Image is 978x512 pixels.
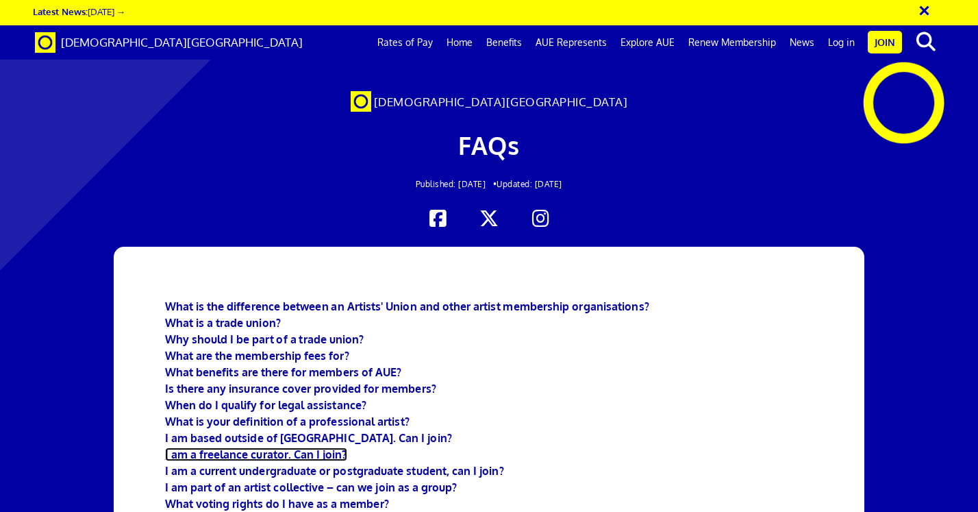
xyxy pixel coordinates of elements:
[374,95,628,109] span: [DEMOGRAPHIC_DATA][GEOGRAPHIC_DATA]
[529,25,614,60] a: AUE Represents
[33,5,125,17] a: Latest News:[DATE] →
[190,180,788,188] h2: Updated: [DATE]
[681,25,783,60] a: Renew Membership
[440,25,479,60] a: Home
[165,332,364,346] a: Why should I be part of a trade union?
[61,35,303,49] span: [DEMOGRAPHIC_DATA][GEOGRAPHIC_DATA]
[614,25,681,60] a: Explore AUE
[165,316,281,330] a: What is a trade union?
[165,448,347,461] a: I am a freelance curator. Can I join?
[458,130,519,160] span: FAQs
[416,179,497,189] span: Published: [DATE] •
[479,25,529,60] a: Benefits
[165,365,402,379] a: What benefits are there for members of AUE?
[25,25,313,60] a: Brand [DEMOGRAPHIC_DATA][GEOGRAPHIC_DATA]
[868,31,902,53] a: Join
[165,431,452,445] a: I am based outside of [GEOGRAPHIC_DATA]. Can I join?
[165,480,457,494] a: I am part of an artist collective – can we join as a group?
[905,27,946,56] button: search
[165,300,649,313] a: What is the difference between an Artists' Union and other artist membership organisations?
[165,464,504,478] a: I am a current undergraduate or postgraduate student, can I join?
[371,25,440,60] a: Rates of Pay
[165,382,436,395] a: Is there any insurance cover provided for members?
[33,5,88,17] strong: Latest News:
[783,25,821,60] a: News
[165,415,410,428] a: What is your definition of a professional artist?
[821,25,862,60] a: Log in
[165,349,349,363] a: What are the membership fees for?
[165,497,389,511] a: What voting rights do I have as a member?
[165,398,366,412] a: When do I qualify for legal assistance?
